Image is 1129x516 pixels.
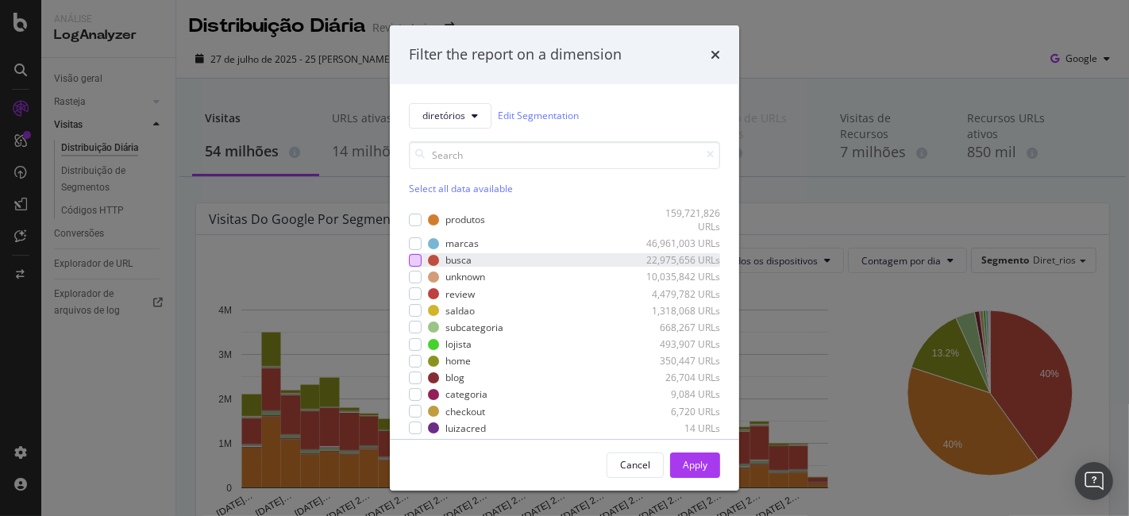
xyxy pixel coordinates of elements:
[445,213,485,226] div: produtos
[445,387,487,401] div: categoria
[409,141,720,169] input: Search
[445,354,471,368] div: home
[1075,462,1113,500] div: Abra o Intercom Messenger
[642,287,720,301] div: 4,479,782 URLs
[642,206,720,233] div: 159,721,826 URLs
[409,44,622,65] div: Filter the report on a dimension
[390,25,739,491] div: modal
[445,337,472,351] div: lojista
[445,371,464,384] div: blog
[642,237,720,250] div: 46,961,003 URLs
[670,452,720,478] button: Apply
[409,182,720,195] div: Select all data available
[642,405,720,418] div: 6,720 URLs
[498,107,579,124] a: Edit Segmentation
[683,458,707,472] div: Apply
[642,371,720,384] div: 26,704 URLs
[445,422,486,435] div: luizacred
[445,405,485,418] div: checkout
[642,337,720,351] div: 493,907 URLs
[445,253,472,267] div: busca
[422,109,465,122] span: diretórios
[445,270,485,283] div: unknown
[642,270,720,283] div: 10,035,842 URLs
[445,304,475,318] div: saldao
[445,237,479,250] div: marcas
[642,354,720,368] div: 350,447 URLs
[445,321,503,334] div: subcategoria
[642,253,720,267] div: 22,975,656 URLs
[607,452,664,478] button: Cancel
[642,387,720,401] div: 9,084 URLs
[642,304,720,318] div: 1,318,068 URLs
[642,321,720,334] div: 668,267 URLs
[445,287,475,301] div: review
[409,103,491,129] button: diretórios
[642,422,720,435] div: 14 URLs
[620,458,650,472] div: Cancel
[711,44,720,65] div: times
